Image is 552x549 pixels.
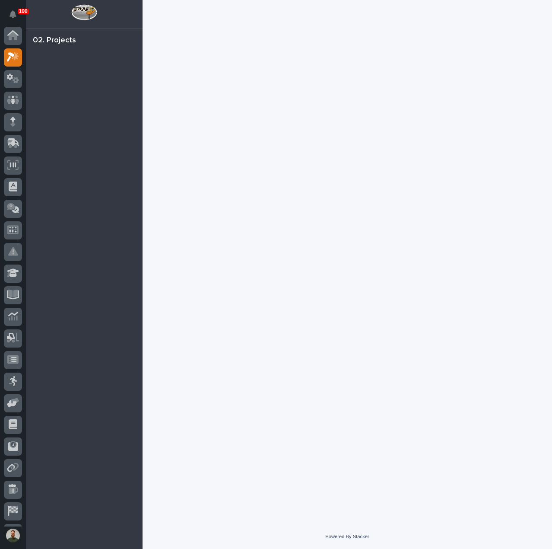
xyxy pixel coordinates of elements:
[11,10,22,24] div: Notifications100
[19,8,28,14] p: 100
[325,534,369,539] a: Powered By Stacker
[71,4,97,20] img: Workspace Logo
[4,5,22,23] button: Notifications
[33,36,76,45] div: 02. Projects
[4,527,22,545] button: users-avatar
